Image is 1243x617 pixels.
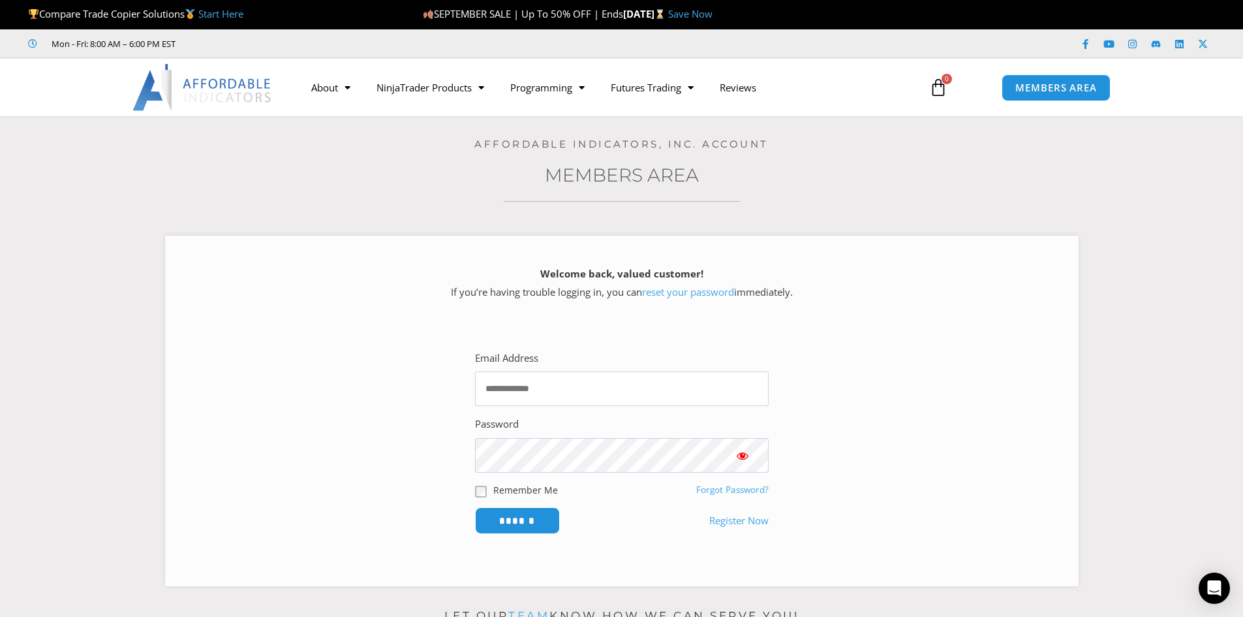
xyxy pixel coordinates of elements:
[598,72,707,103] a: Futures Trading
[655,9,665,19] img: ⌛
[185,9,195,19] img: 🥇
[298,72,914,103] nav: Menu
[48,36,176,52] span: Mon - Fri: 8:00 AM – 6:00 PM EST
[709,512,769,530] a: Register Now
[198,7,243,20] a: Start Here
[910,69,967,106] a: 0
[475,349,538,368] label: Email Address
[623,7,668,20] strong: [DATE]
[642,285,734,298] a: reset your password
[194,37,390,50] iframe: Customer reviews powered by Trustpilot
[423,7,623,20] span: SEPTEMBER SALE | Up To 50% OFF | Ends
[298,72,363,103] a: About
[474,138,769,150] a: Affordable Indicators, Inc. Account
[942,74,952,84] span: 0
[545,164,699,186] a: Members Area
[363,72,497,103] a: NinjaTrader Products
[493,483,558,497] label: Remember Me
[1199,573,1230,604] div: Open Intercom Messenger
[29,9,38,19] img: 🏆
[28,7,243,20] span: Compare Trade Copier Solutions
[497,72,598,103] a: Programming
[716,438,769,473] button: Show password
[707,72,769,103] a: Reviews
[540,267,703,280] strong: Welcome back, valued customer!
[475,415,519,434] label: Password
[668,7,713,20] a: Save Now
[188,265,1056,302] p: If you’re having trouble logging in, you can immediately.
[423,9,433,19] img: 🍂
[132,64,273,111] img: LogoAI | Affordable Indicators – NinjaTrader
[1015,83,1097,93] span: MEMBERS AREA
[1002,74,1111,101] a: MEMBERS AREA
[696,484,769,496] a: Forgot Password?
